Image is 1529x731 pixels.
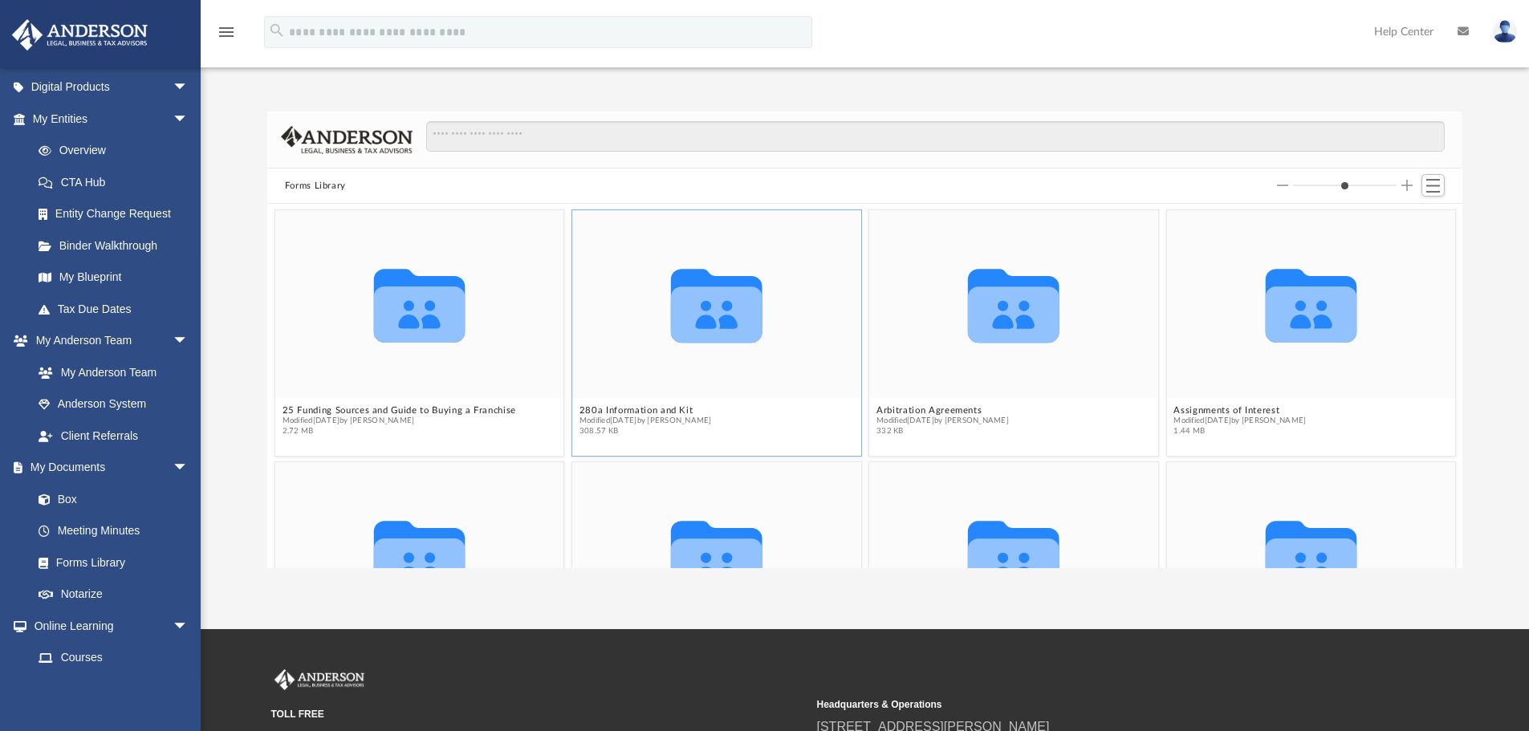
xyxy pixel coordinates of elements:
small: TOLL FREE [271,707,806,721]
img: User Pic [1493,20,1517,43]
a: My Entitiesarrow_drop_down [11,103,213,135]
span: 332 KB [876,426,1009,437]
a: My Documentsarrow_drop_down [11,452,205,484]
a: Notarize [22,579,205,611]
button: Increase column size [1401,180,1413,191]
button: Forms Library [285,179,346,193]
button: Switch to List View [1421,174,1446,197]
a: Binder Walkthrough [22,229,213,262]
a: Tax Due Dates [22,293,213,325]
span: arrow_drop_down [173,610,205,643]
a: Video Training [22,673,197,705]
span: arrow_drop_down [173,71,205,104]
span: Modified [DATE] by [PERSON_NAME] [876,416,1009,426]
input: Column size [1293,180,1397,191]
button: Assignments of Interest [1173,405,1306,416]
button: 280a Information and Kit [579,405,712,416]
a: My Blueprint [22,262,205,294]
img: Anderson Advisors Platinum Portal [7,19,152,51]
span: 308.57 KB [579,426,712,437]
a: Box [22,483,197,515]
a: Digital Productsarrow_drop_down [11,71,213,104]
button: Decrease column size [1277,180,1288,191]
span: 2.72 MB [282,426,516,437]
span: 1.44 MB [1173,426,1306,437]
button: Arbitration Agreements [876,405,1009,416]
a: Entity Change Request [22,198,213,230]
img: Anderson Advisors Platinum Portal [271,669,368,690]
span: arrow_drop_down [173,325,205,358]
a: Anderson System [22,388,205,420]
div: grid [267,204,1463,568]
a: Overview [22,135,213,167]
a: menu [217,30,236,42]
button: 25 Funding Sources and Guide to Buying a Franchise [282,405,516,416]
a: Forms Library [22,546,197,579]
a: Online Learningarrow_drop_down [11,610,205,642]
a: My Anderson Teamarrow_drop_down [11,325,205,357]
a: Meeting Minutes [22,515,205,547]
a: Client Referrals [22,420,205,452]
a: CTA Hub [22,166,213,198]
small: Headquarters & Operations [817,697,1352,712]
a: Courses [22,642,205,674]
span: arrow_drop_down [173,103,205,136]
span: Modified [DATE] by [PERSON_NAME] [282,416,516,426]
span: arrow_drop_down [173,452,205,485]
a: My Anderson Team [22,356,197,388]
i: search [268,22,286,39]
span: Modified [DATE] by [PERSON_NAME] [579,416,712,426]
span: Modified [DATE] by [PERSON_NAME] [1173,416,1306,426]
i: menu [217,22,236,42]
input: Search files and folders [426,121,1445,152]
